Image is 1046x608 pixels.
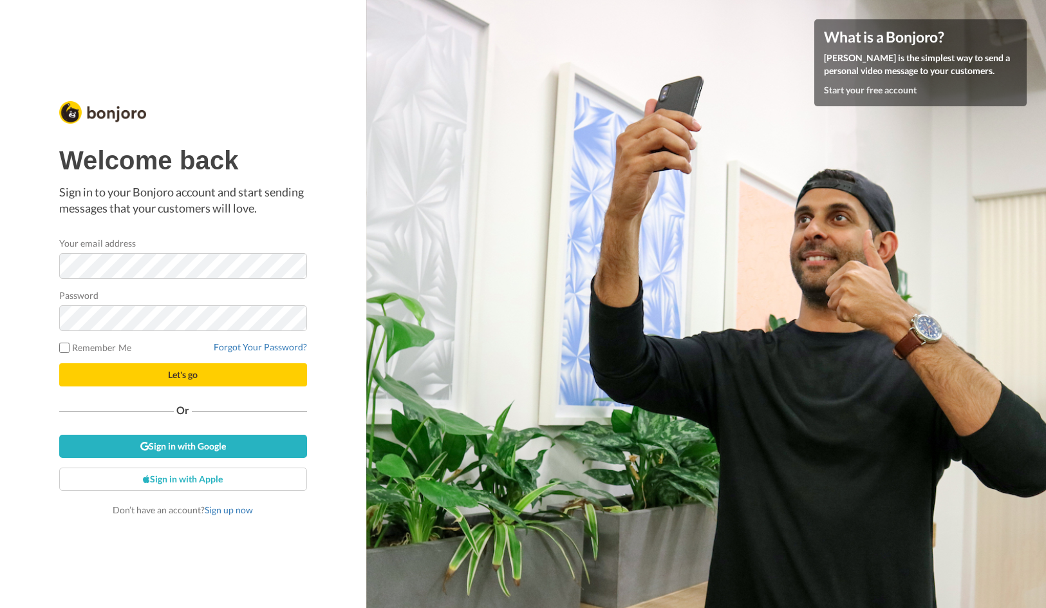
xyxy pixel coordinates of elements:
[59,363,307,386] button: Let's go
[59,468,307,491] a: Sign in with Apple
[59,341,131,354] label: Remember Me
[824,84,917,95] a: Start your free account
[174,406,192,415] span: Or
[214,341,307,352] a: Forgot Your Password?
[59,435,307,458] a: Sign in with Google
[59,289,99,302] label: Password
[59,343,70,353] input: Remember Me
[205,504,253,515] a: Sign up now
[824,29,1017,45] h4: What is a Bonjoro?
[59,236,136,250] label: Your email address
[59,184,307,217] p: Sign in to your Bonjoro account and start sending messages that your customers will love.
[824,52,1017,77] p: [PERSON_NAME] is the simplest way to send a personal video message to your customers.
[113,504,253,515] span: Don’t have an account?
[168,369,198,380] span: Let's go
[59,146,307,175] h1: Welcome back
